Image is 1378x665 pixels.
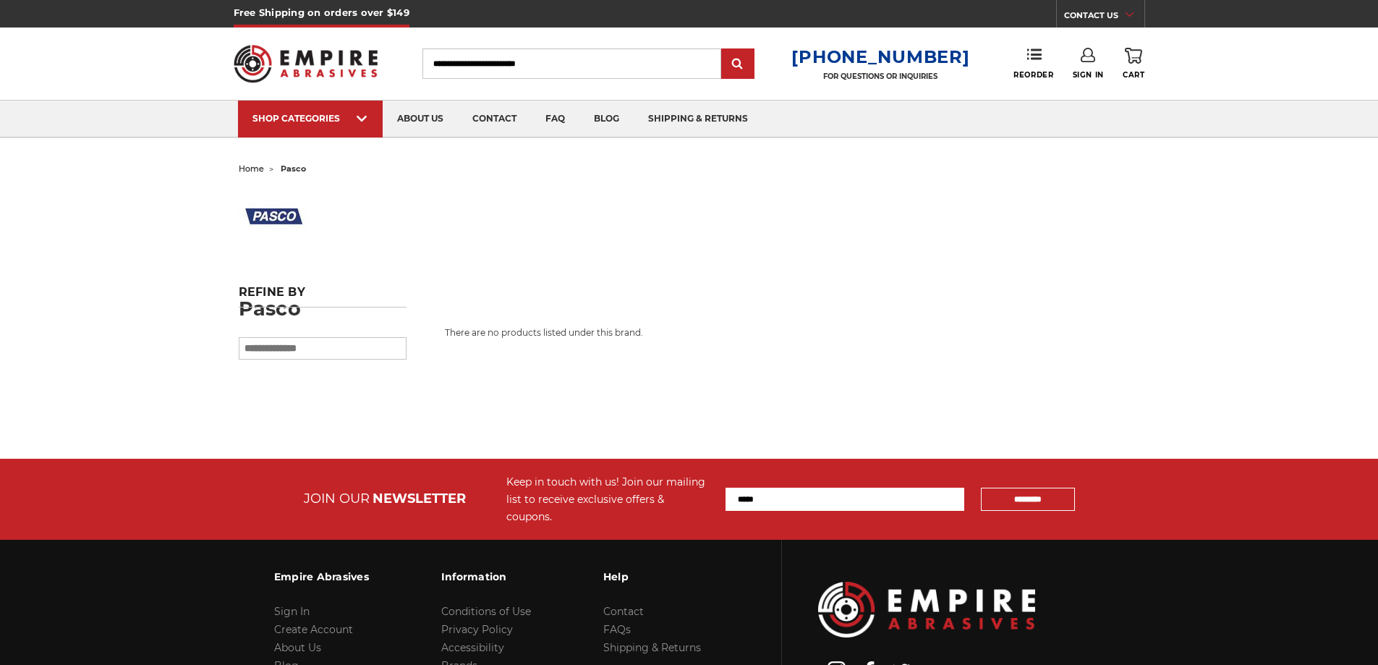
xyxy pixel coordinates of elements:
a: [PHONE_NUMBER] [791,46,969,67]
div: SHOP CATEGORIES [252,113,368,124]
div: Keep in touch with us! Join our mailing list to receive exclusive offers & coupons. [506,473,711,525]
span: Reorder [1013,70,1053,80]
a: home [239,164,264,174]
a: Contact [603,605,644,618]
input: Submit [723,50,752,79]
h1: Pasco [239,299,1140,318]
img: Empire Abrasives [234,35,378,92]
p: There are no products listed under this brand. [445,326,1140,339]
a: faq [531,101,579,137]
p: FOR QUESTIONS OR INQUIRIES [791,72,969,81]
span: NEWSLETTER [373,491,466,507]
a: Reorder [1013,48,1053,79]
a: Privacy Policy [441,623,513,636]
a: CONTACT US [1064,7,1144,27]
a: contact [458,101,531,137]
h3: Help [603,562,701,592]
span: Sign In [1073,70,1104,80]
a: Create Account [274,623,353,636]
a: Accessibility [441,641,504,654]
h3: Information [441,562,531,592]
h5: Refine by [239,285,407,308]
h3: Empire Abrasives [274,562,369,592]
a: Cart [1123,48,1144,80]
a: Shipping & Returns [603,641,701,654]
img: Empire Abrasives Logo Image [818,582,1035,638]
span: JOIN OUR [304,491,370,507]
a: Sign In [274,605,310,618]
a: About Us [274,641,321,654]
a: shipping & returns [634,101,762,137]
span: pasco [281,164,306,174]
a: about us [383,101,458,137]
img: pasco%20logo_1427640456__88397.original.jpg [239,179,311,252]
span: Cart [1123,70,1144,80]
a: blog [579,101,634,137]
a: FAQs [603,623,631,636]
a: Conditions of Use [441,605,531,618]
